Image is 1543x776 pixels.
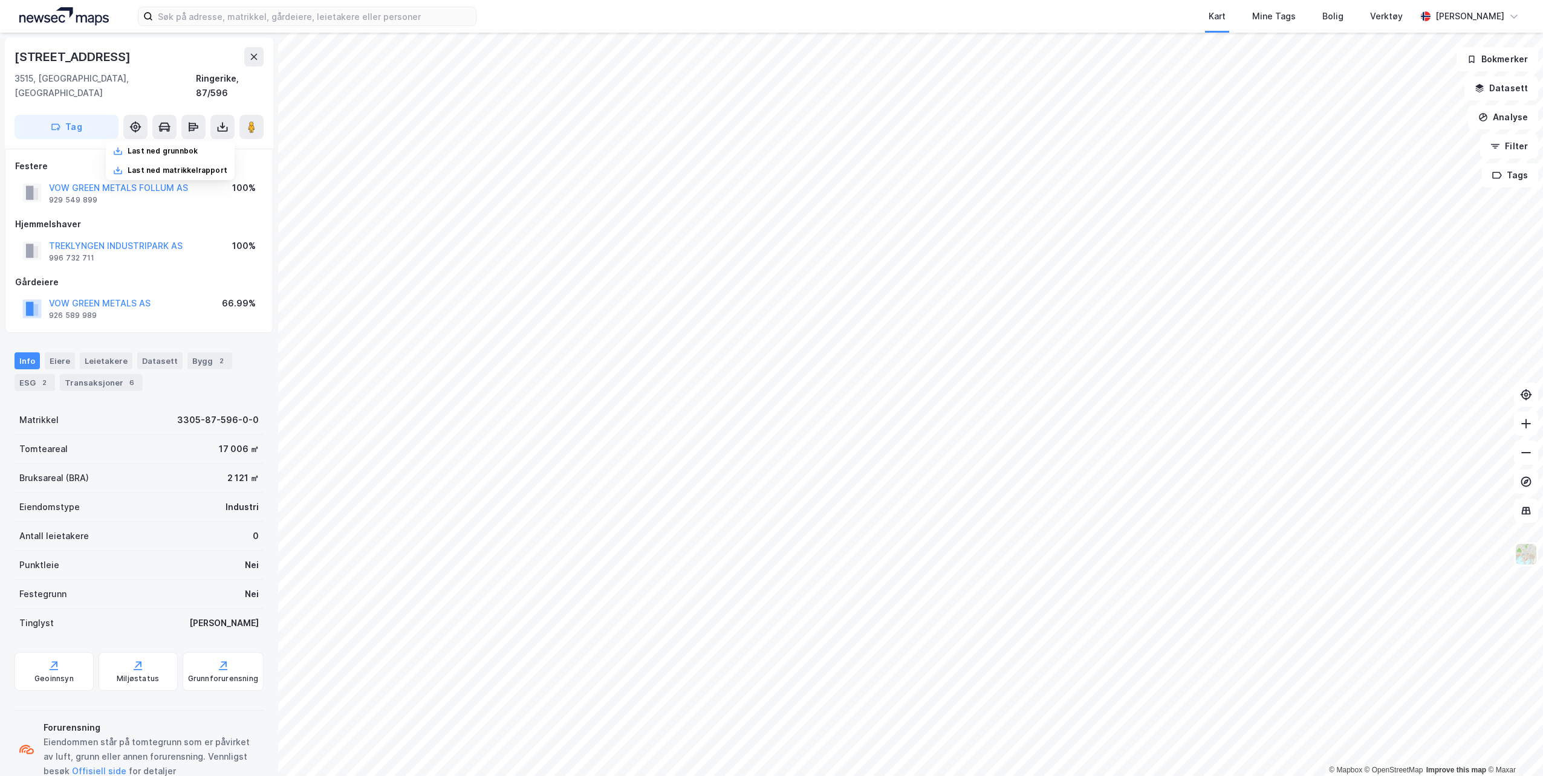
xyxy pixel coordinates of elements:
div: 2 [215,355,227,367]
div: Industri [226,500,259,514]
div: Last ned matrikkelrapport [128,166,227,175]
div: Hjemmelshaver [15,217,263,231]
button: Tags [1482,163,1538,187]
div: Transaksjoner [60,374,143,391]
div: Antall leietakere [19,529,89,543]
div: Eiere [45,352,75,369]
div: 2 121 ㎡ [227,471,259,485]
div: Kart [1209,9,1226,24]
div: Miljøstatus [117,674,159,684]
div: Leietakere [80,352,132,369]
div: Bygg [187,352,232,369]
div: 3515, [GEOGRAPHIC_DATA], [GEOGRAPHIC_DATA] [15,71,196,100]
div: Last ned grunnbok [128,146,198,156]
img: logo.a4113a55bc3d86da70a041830d287a7e.svg [19,7,109,25]
button: Tag [15,115,119,139]
div: Festegrunn [19,587,67,601]
iframe: Chat Widget [1483,718,1543,776]
div: ESG [15,374,55,391]
div: Nei [245,558,259,572]
div: Datasett [137,352,183,369]
div: Festere [15,159,263,173]
div: 6 [126,377,138,389]
div: Bruksareal (BRA) [19,471,89,485]
div: Tomteareal [19,442,68,456]
div: Info [15,352,40,369]
a: Mapbox [1329,766,1362,774]
div: 996 732 711 [49,253,94,263]
div: 2 [38,377,50,389]
div: Eiendomstype [19,500,80,514]
a: OpenStreetMap [1365,766,1423,774]
div: 3305-87-596-0-0 [177,413,259,427]
button: Bokmerker [1457,47,1538,71]
img: Z [1515,543,1538,566]
div: [PERSON_NAME] [1435,9,1504,24]
div: Tinglyst [19,616,54,630]
div: 929 549 899 [49,195,97,205]
input: Søk på adresse, matrikkel, gårdeiere, leietakere eller personer [153,7,476,25]
div: Grunnforurensning [188,674,258,684]
div: Verktøy [1370,9,1403,24]
div: Gårdeiere [15,275,263,289]
div: Mine Tags [1252,9,1296,24]
div: Ringerike, 87/596 [196,71,264,100]
div: 926 589 989 [49,311,97,320]
div: 100% [232,239,256,253]
button: Filter [1480,134,1538,158]
a: Improve this map [1426,766,1486,774]
div: 100% [232,181,256,195]
div: Bolig [1322,9,1343,24]
button: Analyse [1468,105,1538,129]
div: Forurensning [44,720,259,735]
div: [STREET_ADDRESS] [15,47,133,66]
div: 17 006 ㎡ [219,442,259,456]
div: Nei [245,587,259,601]
div: Punktleie [19,558,59,572]
div: Matrikkel [19,413,59,427]
button: Datasett [1464,76,1538,100]
div: 66.99% [222,296,256,311]
div: Geoinnsyn [34,674,74,684]
div: [PERSON_NAME] [189,616,259,630]
div: 0 [253,529,259,543]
